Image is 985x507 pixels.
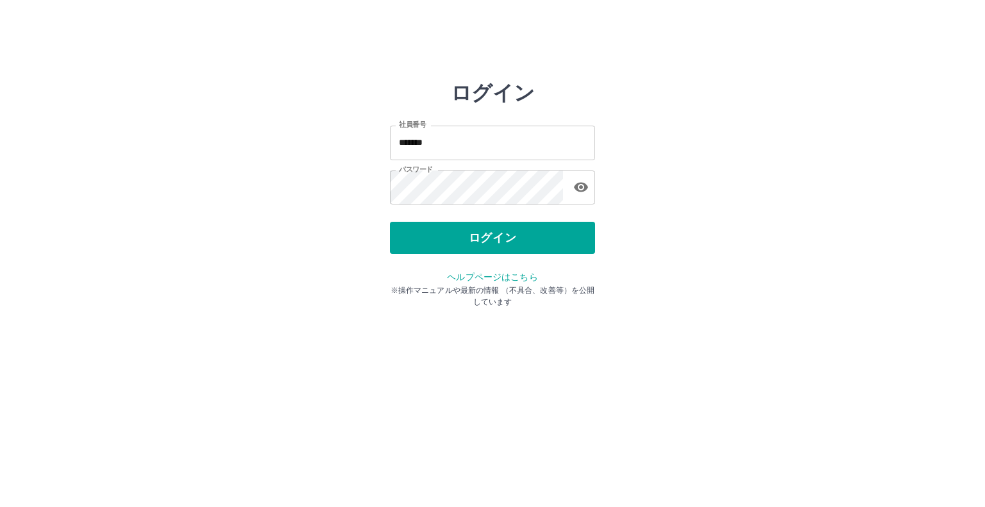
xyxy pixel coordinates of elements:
button: ログイン [390,222,595,254]
label: パスワード [399,165,433,174]
a: ヘルプページはこちら [447,272,537,282]
h2: ログイン [451,81,535,105]
p: ※操作マニュアルや最新の情報 （不具合、改善等）を公開しています [390,285,595,308]
label: 社員番号 [399,120,426,129]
